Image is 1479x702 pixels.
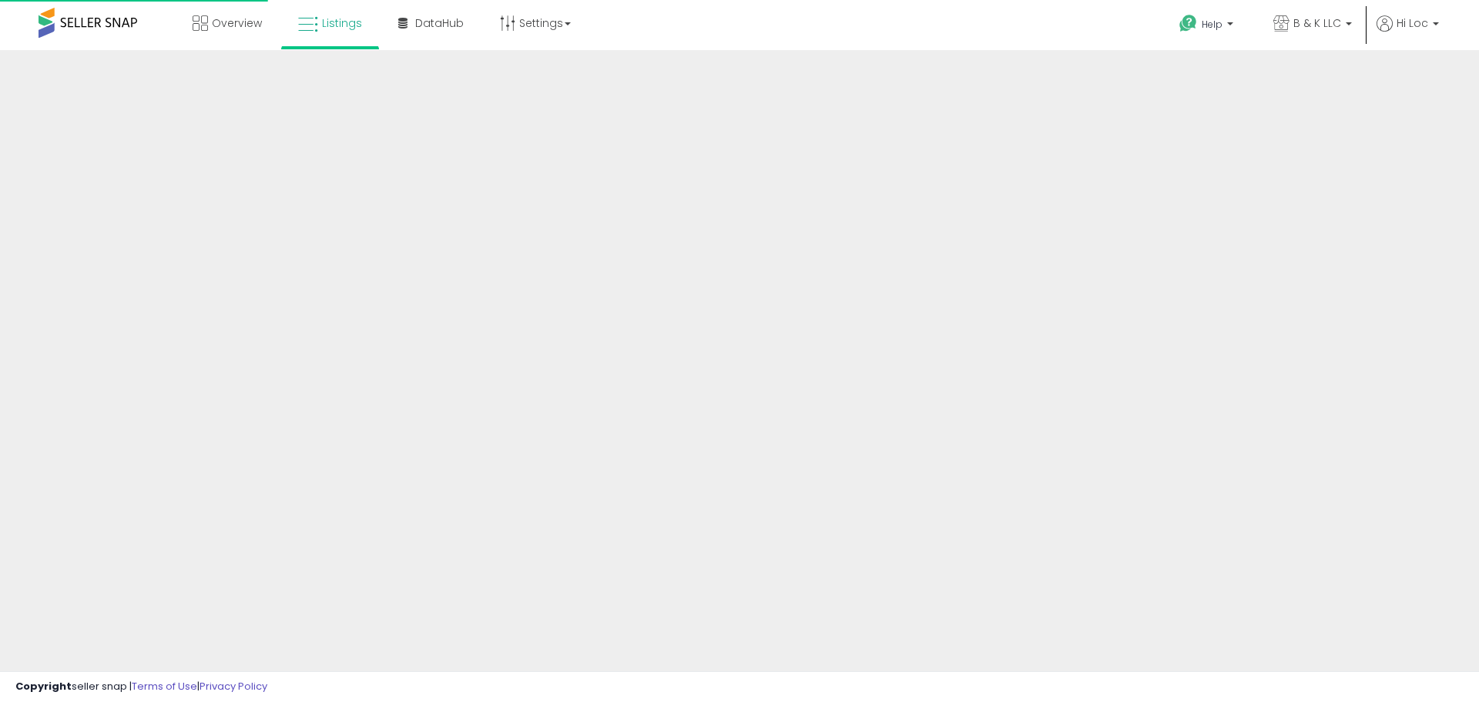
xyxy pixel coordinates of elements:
[1202,18,1222,31] span: Help
[200,679,267,694] a: Privacy Policy
[1293,15,1341,31] span: B & K LLC
[1397,15,1428,31] span: Hi Loc
[1167,2,1249,50] a: Help
[15,679,72,694] strong: Copyright
[1377,15,1439,50] a: Hi Loc
[1179,14,1198,33] i: Get Help
[212,15,262,31] span: Overview
[15,680,267,694] div: seller snap | |
[415,15,464,31] span: DataHub
[132,679,197,694] a: Terms of Use
[322,15,362,31] span: Listings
